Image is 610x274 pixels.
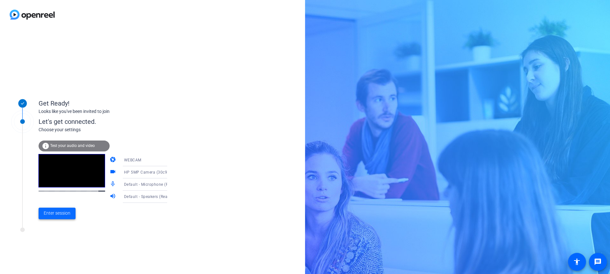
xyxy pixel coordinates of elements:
[39,208,76,219] button: Enter session
[50,143,95,148] span: Test your audio and video
[110,181,117,188] mat-icon: mic_none
[124,182,199,187] span: Default - Microphone (Realtek(R) Audio)
[110,156,117,164] mat-icon: camera
[39,108,167,115] div: Looks like you've been invited to join
[573,258,581,266] mat-icon: accessibility
[124,158,141,162] span: WEBCAM
[44,210,70,217] span: Enter session
[110,193,117,201] mat-icon: volume_up
[124,169,180,175] span: HP 5MP Camera (30c9:0096)
[42,142,49,150] mat-icon: info
[594,258,602,266] mat-icon: message
[39,98,167,108] div: Get Ready!
[110,168,117,176] mat-icon: videocam
[124,194,193,199] span: Default - Speakers (Realtek(R) Audio)
[39,117,180,126] div: Let's get connected.
[39,126,180,133] div: Choose your settings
